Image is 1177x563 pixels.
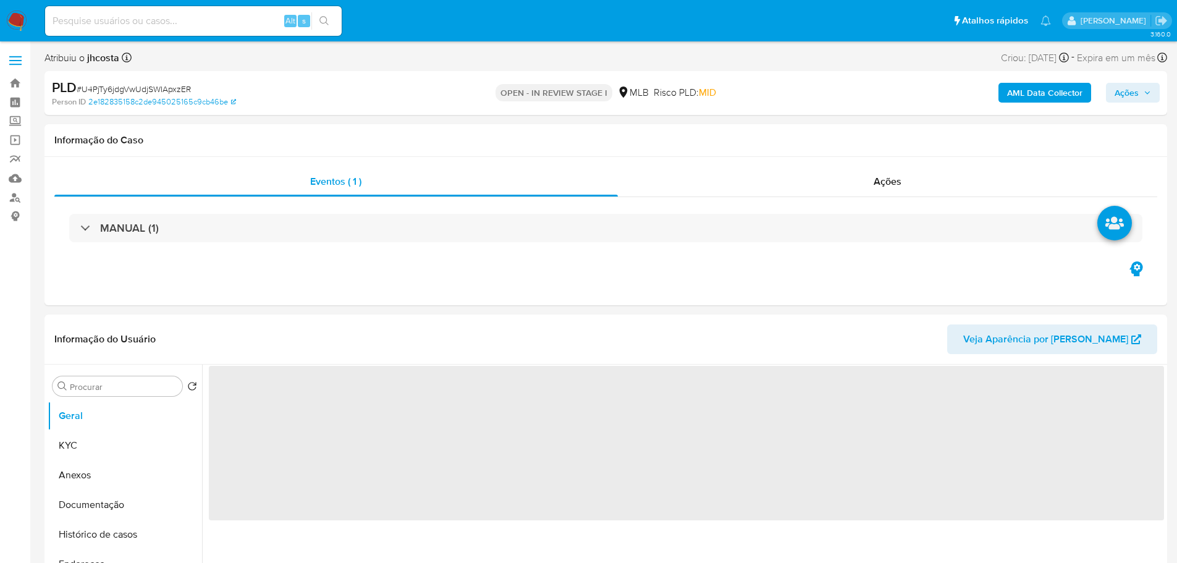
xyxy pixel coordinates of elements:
[654,86,716,99] span: Risco PLD:
[311,12,337,30] button: search-icon
[187,381,197,395] button: Retornar ao pedido padrão
[310,174,361,188] span: Eventos ( 1 )
[85,51,119,65] b: jhcosta
[998,83,1091,103] button: AML Data Collector
[962,14,1028,27] span: Atalhos rápidos
[88,96,236,108] a: 2e182835158c2de945025165c9cb46be
[48,490,202,520] button: Documentação
[947,324,1157,354] button: Veja Aparência por [PERSON_NAME]
[45,13,342,29] input: Pesquise usuários ou casos...
[70,381,177,392] input: Procurar
[1001,49,1069,66] div: Criou: [DATE]
[48,431,202,460] button: KYC
[1071,49,1074,66] span: -
[1007,83,1082,103] b: AML Data Collector
[54,134,1157,146] h1: Informação do Caso
[302,15,306,27] span: s
[285,15,295,27] span: Alt
[617,86,649,99] div: MLB
[48,520,202,549] button: Histórico de casos
[52,77,77,97] b: PLD
[496,84,612,101] p: OPEN - IN REVIEW STAGE I
[209,366,1164,520] span: ‌
[1081,15,1150,27] p: jhonata.costa@mercadolivre.com
[52,96,86,108] b: Person ID
[48,460,202,490] button: Anexos
[699,85,716,99] span: MID
[44,51,119,65] span: Atribuiu o
[963,324,1128,354] span: Veja Aparência por [PERSON_NAME]
[48,401,202,431] button: Geral
[1155,14,1168,27] a: Sair
[1106,83,1160,103] button: Ações
[100,221,159,235] h3: MANUAL (1)
[54,333,156,345] h1: Informação do Usuário
[69,214,1142,242] div: MANUAL (1)
[57,381,67,391] button: Procurar
[1077,51,1155,65] span: Expira em um mês
[77,83,191,95] span: # U4PjTy6jdgVwUdjSWIApxzER
[1040,15,1051,26] a: Notificações
[1115,83,1139,103] span: Ações
[874,174,901,188] span: Ações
